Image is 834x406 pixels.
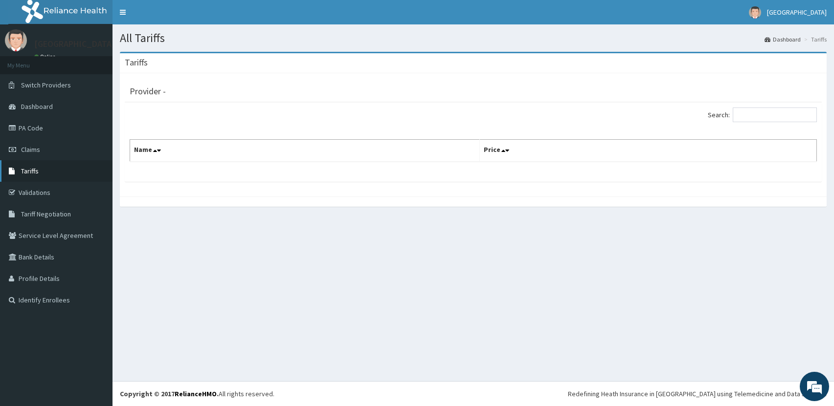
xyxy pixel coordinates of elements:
[749,6,761,19] img: User Image
[5,29,27,51] img: User Image
[34,40,115,48] p: [GEOGRAPHIC_DATA]
[34,53,58,60] a: Online
[708,107,817,122] label: Search:
[21,167,39,175] span: Tariffs
[120,389,219,398] strong: Copyright © 2017 .
[21,210,71,218] span: Tariff Negotiation
[767,8,827,17] span: [GEOGRAPHIC_DATA]
[568,389,827,399] div: Redefining Heath Insurance in [GEOGRAPHIC_DATA] using Telemedicine and Data Science!
[21,145,40,154] span: Claims
[765,35,801,43] a: Dashboard
[125,58,148,67] h3: Tariffs
[21,81,71,89] span: Switch Providers
[57,123,135,222] span: We're online!
[120,32,827,44] h1: All Tariffs
[160,5,184,28] div: Minimize live chat window
[113,381,834,406] footer: All rights reserved.
[479,140,816,162] th: Price
[130,140,480,162] th: Name
[802,35,827,43] li: Tariffs
[733,107,817,122] input: Search:
[175,389,217,398] a: RelianceHMO
[18,49,40,73] img: d_794563401_company_1708531726252_794563401
[21,102,53,111] span: Dashboard
[130,87,166,96] h3: Provider -
[51,55,164,67] div: Chat with us now
[5,267,186,301] textarea: Type your message and hit 'Enter'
